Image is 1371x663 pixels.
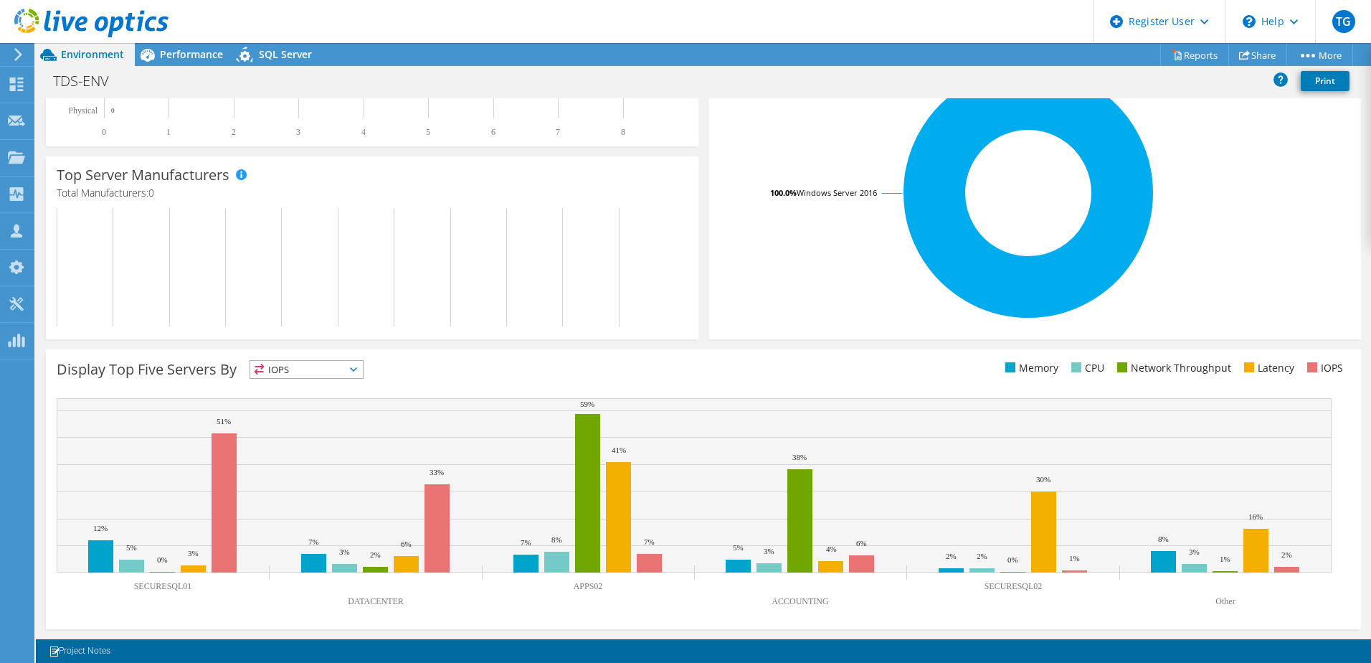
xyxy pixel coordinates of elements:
[1243,15,1256,28] svg: \n
[772,596,829,606] text: ACCOUNTING
[1332,10,1355,33] span: TG
[250,361,363,378] span: IOPS
[856,539,867,547] text: 6%
[985,581,1043,591] text: SECURESQL02
[1215,596,1235,606] text: Other
[296,127,300,137] text: 3
[644,537,655,546] text: 7%
[1002,360,1058,376] li: Memory
[1114,360,1231,376] li: Network Throughput
[160,47,223,61] span: Performance
[339,547,350,556] text: 3%
[764,547,774,555] text: 3%
[111,107,115,114] text: 0
[426,127,430,137] text: 5
[126,543,137,552] text: 5%
[134,581,192,591] text: SECURESQL01
[166,127,171,137] text: 1
[370,550,381,559] text: 2%
[621,127,625,137] text: 8
[612,446,626,454] text: 41%
[826,545,837,553] text: 4%
[57,167,229,183] h3: Top Server Manufacturers
[1220,555,1230,563] text: 1%
[770,187,797,198] tspan: 100.0%
[348,596,404,606] text: DATACENTER
[1189,547,1200,556] text: 3%
[217,417,231,425] text: 51%
[57,185,688,201] h4: Total Manufacturers:
[259,47,312,61] span: SQL Server
[1160,44,1229,66] a: Reports
[102,127,106,137] text: 0
[1228,44,1287,66] a: Share
[68,105,98,116] text: Physical
[1240,360,1294,376] li: Latency
[188,549,199,558] text: 3%
[1281,550,1292,559] text: 2%
[39,642,120,660] a: Project Notes
[1158,535,1169,543] text: 8%
[1036,475,1050,484] text: 30%
[148,186,154,199] span: 0
[491,127,495,137] text: 6
[430,468,444,476] text: 33%
[733,543,744,552] text: 5%
[580,400,594,408] text: 59%
[1301,71,1349,91] a: Print
[232,127,236,137] text: 2
[61,47,124,61] span: Environment
[1248,512,1263,521] text: 16%
[47,73,131,89] h1: TDS-ENV
[1286,44,1353,66] a: More
[308,537,319,546] text: 7%
[361,127,366,137] text: 4
[93,524,108,532] text: 12%
[556,127,560,137] text: 7
[797,187,877,198] tspan: Windows Server 2016
[521,538,531,547] text: 7%
[977,552,987,560] text: 2%
[1068,360,1104,376] li: CPU
[1007,555,1018,564] text: 0%
[1069,554,1080,563] text: 1%
[574,581,603,591] text: APPS02
[157,555,168,564] text: 0%
[792,453,807,461] text: 38%
[401,540,412,548] text: 6%
[946,552,957,560] text: 2%
[1304,360,1343,376] li: IOPS
[551,535,562,544] text: 8%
